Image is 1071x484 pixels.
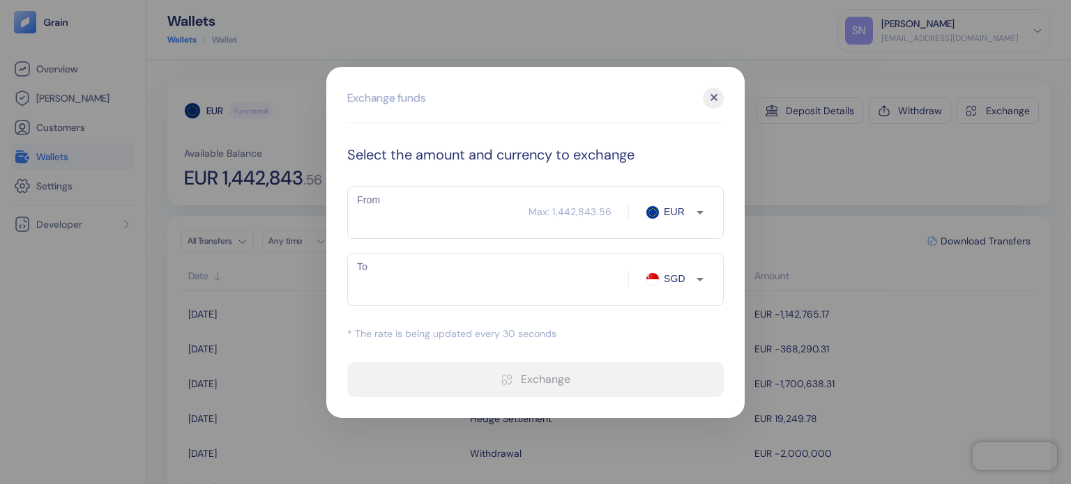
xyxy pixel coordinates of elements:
[347,90,425,107] div: Exchange funds
[347,144,724,165] div: Select the amount and currency to exchange
[347,327,724,341] div: * The rate is being updated every 30 seconds
[529,205,612,219] div: Max: 1,442,843.56
[690,203,710,222] button: Open
[703,88,724,109] div: ✕
[973,442,1057,470] iframe: Chatra live chat
[690,270,710,289] button: Open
